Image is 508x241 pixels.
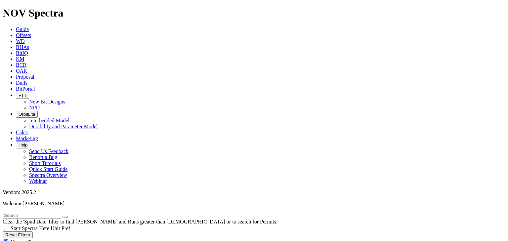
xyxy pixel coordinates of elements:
[16,92,29,99] button: FTT
[19,93,26,98] span: FTT
[16,26,29,32] a: Guide
[29,124,98,129] a: Durability and Parameter Model
[3,219,277,224] span: Clear the 'Spud Date' filter to find [PERSON_NAME] and Runs greater than [DEMOGRAPHIC_DATA] or to...
[3,7,505,19] h1: NOV Spectra
[29,160,61,166] a: Short Tutorials
[11,225,49,231] span: Start Spectra Here
[29,118,69,123] a: Interbedded Model
[16,68,27,74] a: OAR
[16,111,38,118] button: OrbitLite
[29,148,68,154] a: Send Us Feedback
[29,166,67,172] a: Quick Start Guide
[16,136,38,141] a: Marketing
[16,74,34,80] a: Proposal
[16,80,27,86] a: Dulls
[29,178,47,184] a: Webinar
[22,201,64,206] span: [PERSON_NAME]
[19,112,35,117] span: OrbitLite
[19,142,27,147] span: Help
[29,154,57,160] a: Report a Bug
[3,212,61,219] input: Search
[16,56,24,62] a: KM
[16,86,35,92] a: BitPortal
[16,141,30,148] button: Help
[4,226,8,230] input: Start Spectra Here
[16,44,29,50] a: BHAs
[3,189,505,195] div: Version: 2025.2
[29,172,67,178] a: Spectra Overview
[3,201,505,207] p: Welcome
[16,50,28,56] a: BitIQ
[29,105,40,110] a: NPD
[29,99,65,104] a: New Bit Designs
[16,32,31,38] a: Offsets
[16,38,25,44] a: WD
[3,231,33,238] button: Reset Filters
[16,130,28,135] a: Calcs
[16,62,26,68] a: BCR
[51,225,70,231] span: Unit Pref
